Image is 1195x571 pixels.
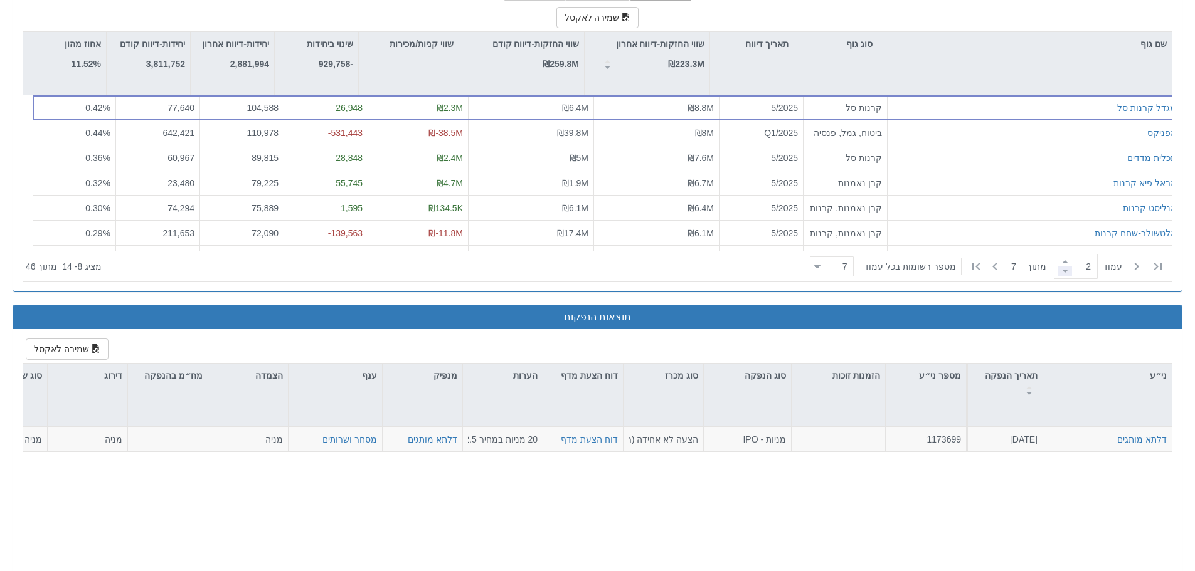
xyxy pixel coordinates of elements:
div: שם גוף [878,32,1172,56]
div: Q1/2025 [725,126,798,139]
div: ביטוח, גמל, פנסיה [809,126,882,139]
div: 0.32 % [38,176,110,189]
div: 5/2025 [725,226,798,239]
button: הפניקס [1147,126,1176,139]
button: דלתא מותגים [408,433,457,446]
span: ₪4.7M [437,177,463,187]
div: מספר ני״ע [886,364,966,387]
div: ני״ע [1046,364,1172,387]
button: מגדל קרנות סל [1117,102,1176,114]
div: מניות - IPO [709,433,786,446]
div: ‏ מתוך [805,253,1169,280]
div: דירוג [48,364,127,387]
div: 23,480 [121,176,194,189]
strong: 2,881,994 [230,59,269,69]
div: 5/2025 [725,151,798,164]
div: הצמדה [208,364,288,387]
div: קרן נאמנות, קרנות סל [809,226,882,239]
div: קרן נאמנות [809,176,882,189]
div: 1,595 [289,201,363,214]
div: 60,967 [121,151,194,164]
p: יחידות-דיווח אחרון [202,37,269,51]
strong: ₪223.3M [668,59,704,69]
div: [DATE] [972,433,1038,446]
div: 55,745 [289,176,363,189]
span: ₪17.4M [557,228,588,238]
button: תכלית מדדים [1127,151,1176,164]
div: הזמנות זוכות [792,364,885,387]
span: ₪7.6M [688,152,714,162]
span: ‏מספר רשומות בכל עמוד [864,260,956,273]
span: ₪8M [695,127,714,137]
div: 77,640 [121,102,194,114]
p: יחידות-דיווח קודם [120,37,185,51]
div: סוג גוף [794,32,878,56]
span: ₪8.8M [688,103,714,113]
div: 89,815 [205,151,279,164]
strong: ₪259.8M [543,59,579,69]
span: ‏עמוד [1103,260,1122,273]
div: קרנות סל [809,102,882,114]
span: ₪6.7M [688,177,714,187]
div: קרנות סל [809,151,882,164]
div: 26,948 [289,102,363,114]
span: ₪6.1M [688,228,714,238]
div: 0.30 % [38,201,110,214]
span: ₪-11.8M [428,228,463,238]
span: 7 [1011,260,1027,273]
h3: תוצאות הנפקות [23,312,1172,323]
div: דוח הצעת מדף [543,364,623,402]
div: מסחר ושרותים [322,433,377,446]
span: ₪6.1M [562,202,588,212]
div: 75,889 [205,201,279,214]
div: -139,563 [289,226,363,239]
span: ₪2.4M [437,152,463,162]
div: 104,588 [205,102,279,114]
div: תאריך דיווח [710,32,794,56]
span: ₪2.3M [437,103,463,113]
div: 211,653 [121,226,194,239]
div: סוג מכרז [624,364,703,387]
span: ₪-38.5M [428,127,463,137]
div: שווי קניות/מכירות [359,32,459,56]
div: 642,421 [121,126,194,139]
strong: 11.52% [72,59,101,69]
div: ‏מציג 8 - 14 ‏ מתוך 46 [26,253,102,280]
div: 0.42 % [38,102,110,114]
p: שווי החזקות-דיווח אחרון [616,37,704,51]
div: תאריך הנפקה [968,364,1046,402]
div: מניה [53,433,122,446]
div: 5/2025 [725,102,798,114]
strong: 3,811,752 [146,59,185,69]
button: דלתא מותגים [1117,433,1167,446]
div: 5/2025 [725,201,798,214]
div: 72,090 [205,226,279,239]
strong: -929,758 [319,59,353,69]
div: 79,225 [205,176,279,189]
button: אלטשולר-שחם קרנות [1095,226,1176,239]
div: הערות [463,364,543,387]
div: סוג הנפקה [704,364,791,387]
p: אחוז מהון [65,37,101,51]
div: ענף [289,364,382,387]
p: שינוי ביחידות [307,37,353,51]
div: -531,443 [289,126,363,139]
div: 28,848 [289,151,363,164]
span: ₪6.4M [562,103,588,113]
div: 0.29 % [38,226,110,239]
div: מנפיק [383,364,462,387]
button: שמירה לאקסל [26,338,109,360]
div: הראל פיא קרנות [1113,176,1176,189]
span: ₪5M [570,152,588,162]
div: 110,978 [205,126,279,139]
div: 0.36 % [38,151,110,164]
button: אנליסט קרנות [1123,201,1176,214]
p: שווי החזקות-דיווח קודם [492,37,579,51]
span: ₪134.5K [428,202,463,212]
div: 1173699 [891,433,961,446]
